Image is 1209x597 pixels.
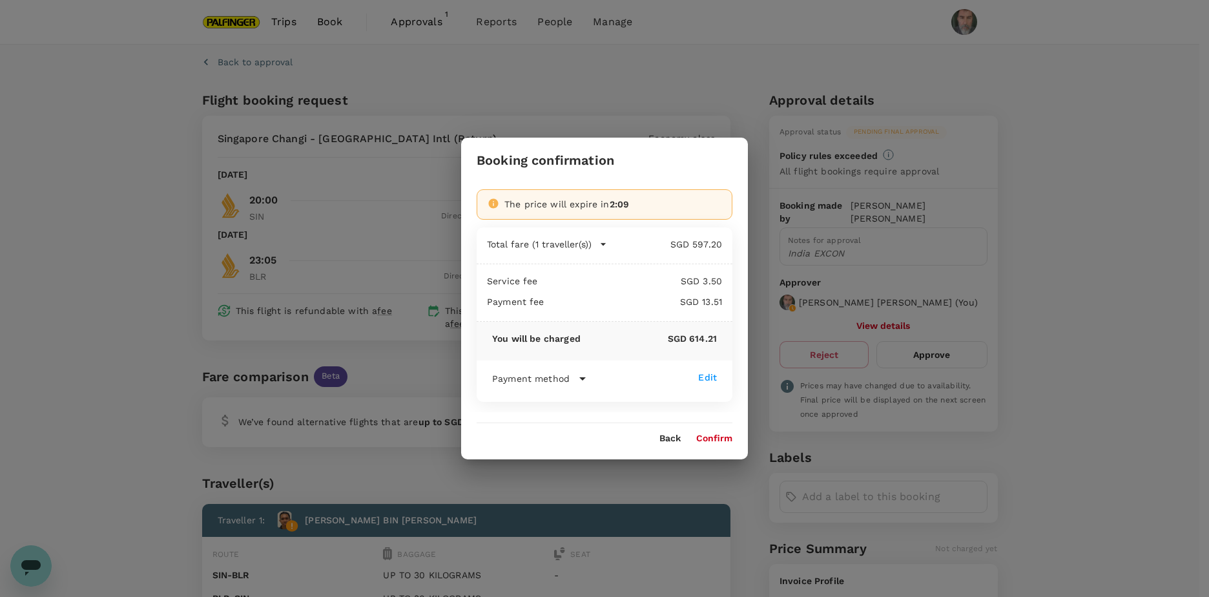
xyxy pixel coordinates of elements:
[607,238,722,251] p: SGD 597.20
[477,153,614,168] h3: Booking confirmation
[696,434,732,444] button: Confirm
[581,332,717,345] p: SGD 614.21
[538,275,722,288] p: SGD 3.50
[544,295,722,308] p: SGD 13.51
[504,198,721,211] div: The price will expire in
[610,199,630,209] span: 2:09
[487,275,538,288] p: Service fee
[492,372,570,385] p: Payment method
[659,434,681,444] button: Back
[487,238,592,251] p: Total fare (1 traveller(s))
[698,371,717,384] div: Edit
[492,332,581,345] p: You will be charged
[487,238,607,251] button: Total fare (1 traveller(s))
[487,295,544,308] p: Payment fee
